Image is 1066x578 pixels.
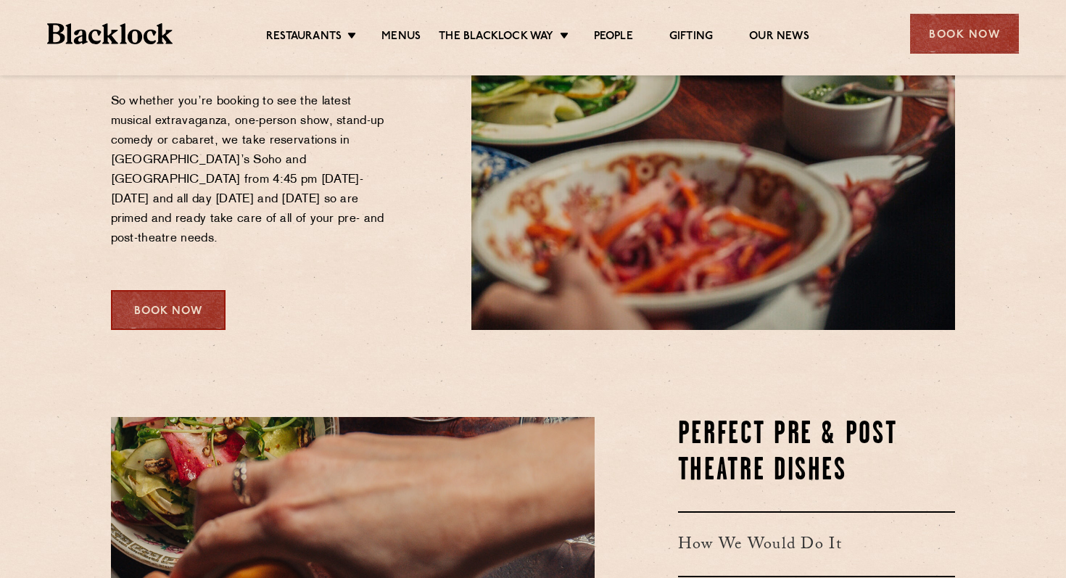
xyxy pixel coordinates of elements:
a: People [594,30,633,46]
a: Menus [381,30,421,46]
img: BL_Textured_Logo-footer-cropped.svg [47,23,173,44]
h3: How We Would Do It [678,511,956,577]
div: Book Now [111,290,226,330]
a: Restaurants [266,30,342,46]
a: Gifting [669,30,713,46]
h2: Perfect Pre & Post Theatre Dishes [678,417,956,490]
a: The Blacklock Way [439,30,553,46]
a: Our News [749,30,809,46]
div: Book Now [910,14,1019,54]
